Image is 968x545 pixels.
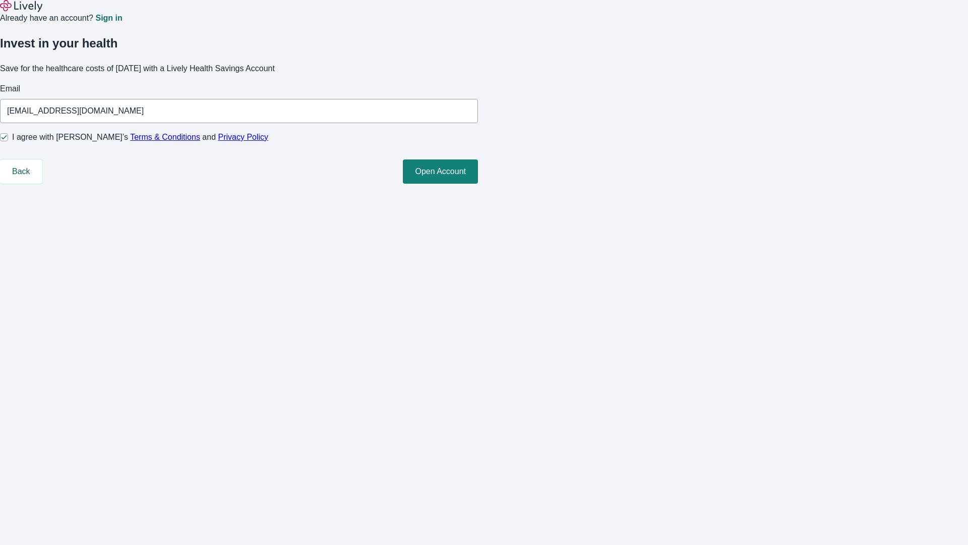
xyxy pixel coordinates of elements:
a: Terms & Conditions [130,133,200,141]
span: I agree with [PERSON_NAME]’s and [12,131,268,143]
button: Open Account [403,159,478,184]
a: Privacy Policy [218,133,269,141]
a: Sign in [95,14,122,22]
